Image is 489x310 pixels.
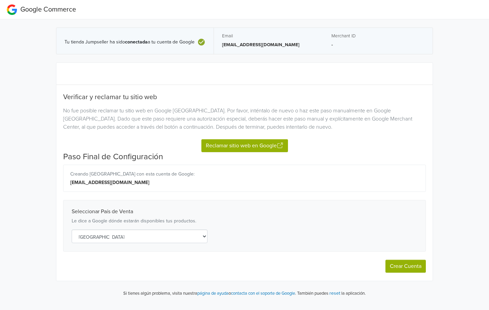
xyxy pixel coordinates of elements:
[70,179,419,186] div: [EMAIL_ADDRESS][DOMAIN_NAME]
[63,93,426,101] h5: Verificar y reclamar tu sitio web
[72,218,417,224] p: Le dice a Google dónde estarán disponibles tus productos.
[125,39,148,45] b: conectada
[231,291,295,296] a: contacta con el soporte de Google
[331,33,424,39] h5: Merchant ID
[65,39,195,45] span: Tu tienda Jumpseller ha sido a tu cuenta de Google
[222,33,315,39] h5: Email
[296,289,366,297] p: También puedes la aplicación.
[70,170,419,178] div: Creando [GEOGRAPHIC_DATA] con esta cuenta de Google:
[63,152,426,162] h4: Paso Final de Configuración
[197,291,229,296] a: página de ayuda
[58,107,431,131] div: No fue posible reclamar tu sitio web en Google [GEOGRAPHIC_DATA]. Por favor, inténtalo de nuevo o...
[385,260,426,273] button: Crear Cuenta
[201,139,288,152] button: Reclamar sitio web en Google
[20,5,76,14] span: Google Commerce
[123,290,296,297] p: Si tienes algún problema, visita nuestra o .
[331,41,424,48] p: -
[329,289,340,297] button: reset
[72,208,417,215] h4: Seleccionar País de Venta
[222,41,315,48] p: [EMAIL_ADDRESS][DOMAIN_NAME]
